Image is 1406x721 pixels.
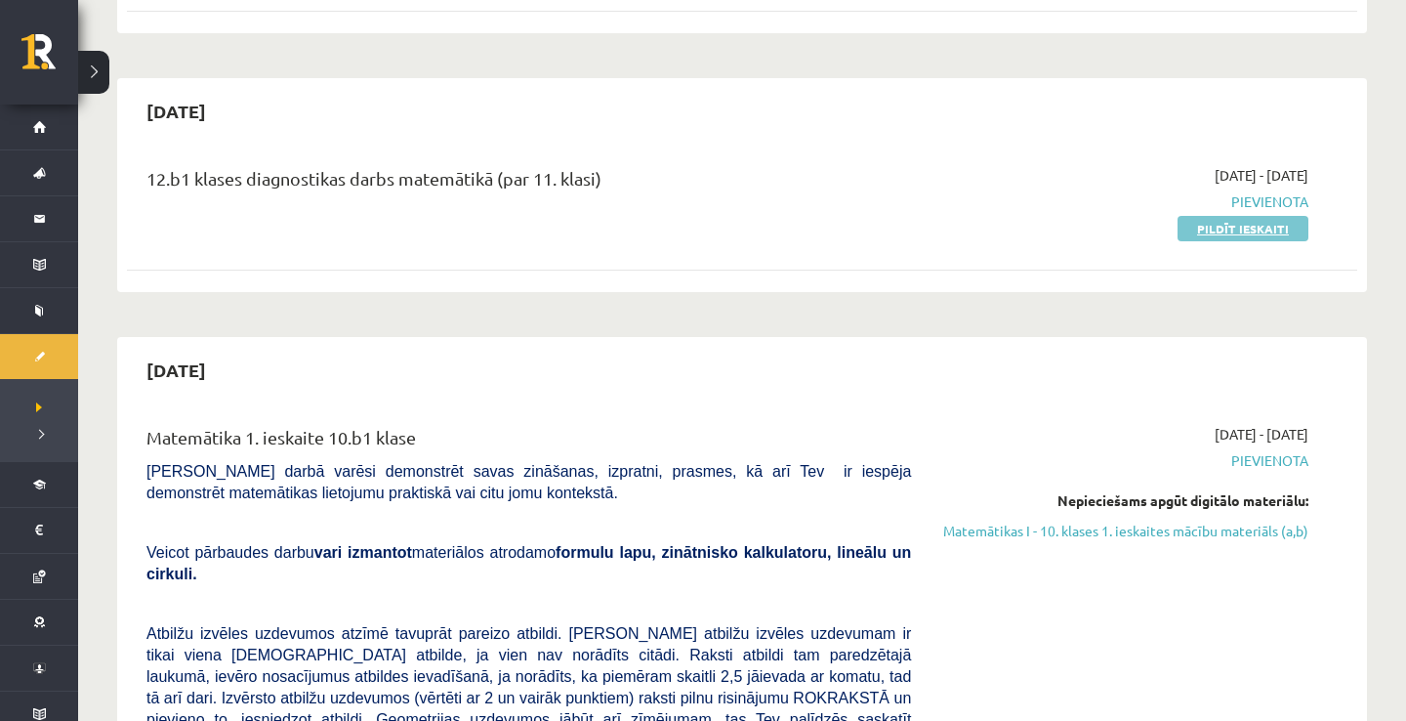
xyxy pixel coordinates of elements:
span: Pievienota [940,450,1308,471]
a: Rīgas 1. Tālmācības vidusskola [21,34,78,83]
h2: [DATE] [127,347,226,393]
h2: [DATE] [127,88,226,134]
span: Veicot pārbaudes darbu materiālos atrodamo [146,544,911,582]
b: formulu lapu, zinātnisko kalkulatoru, lineālu un cirkuli. [146,544,911,582]
a: Pildīt ieskaiti [1178,216,1308,241]
span: Pievienota [940,191,1308,212]
span: [PERSON_NAME] darbā varēsi demonstrēt savas zināšanas, izpratni, prasmes, kā arī Tev ir iespēja d... [146,463,911,501]
div: Matemātika 1. ieskaite 10.b1 klase [146,424,911,460]
a: Matemātikas I - 10. klases 1. ieskaites mācību materiāls (a,b) [940,521,1308,541]
b: vari izmantot [314,544,412,561]
div: Nepieciešams apgūt digitālo materiālu: [940,490,1308,511]
span: [DATE] - [DATE] [1215,424,1308,445]
span: [DATE] - [DATE] [1215,165,1308,186]
div: 12.b1 klases diagnostikas darbs matemātikā (par 11. klasi) [146,165,911,201]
